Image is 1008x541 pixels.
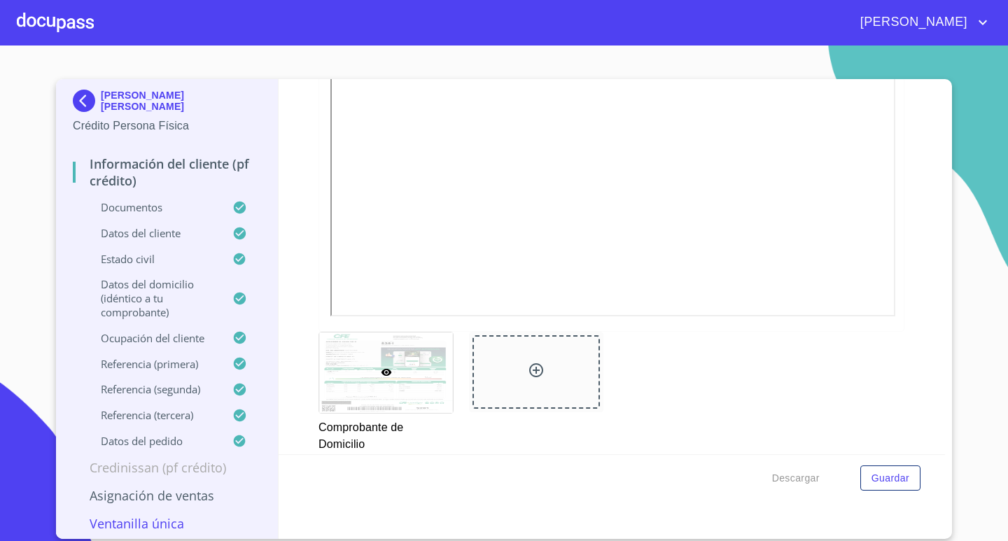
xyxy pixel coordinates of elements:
p: Referencia (segunda) [73,382,232,396]
p: Información del cliente (PF crédito) [73,155,261,189]
p: Datos del cliente [73,226,232,240]
p: Datos del pedido [73,434,232,448]
span: Descargar [772,470,820,487]
div: [PERSON_NAME] [PERSON_NAME] [73,90,261,118]
span: [PERSON_NAME] [850,11,974,34]
p: Ocupación del Cliente [73,331,232,345]
p: Credinissan (PF crédito) [73,459,261,476]
button: account of current user [850,11,991,34]
p: Comprobante de Domicilio [318,414,452,453]
p: Estado Civil [73,252,232,266]
p: [PERSON_NAME] [PERSON_NAME] [101,90,261,112]
p: Ventanilla única [73,515,261,532]
p: Documentos [73,200,232,214]
p: Asignación de Ventas [73,487,261,504]
img: Docupass spot blue [73,90,101,112]
p: Datos del domicilio (idéntico a tu comprobante) [73,277,232,319]
button: Guardar [860,465,920,491]
p: Referencia (tercera) [73,408,232,422]
button: Descargar [766,465,825,491]
p: Referencia (primera) [73,357,232,371]
p: Crédito Persona Física [73,118,261,134]
span: Guardar [871,470,909,487]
